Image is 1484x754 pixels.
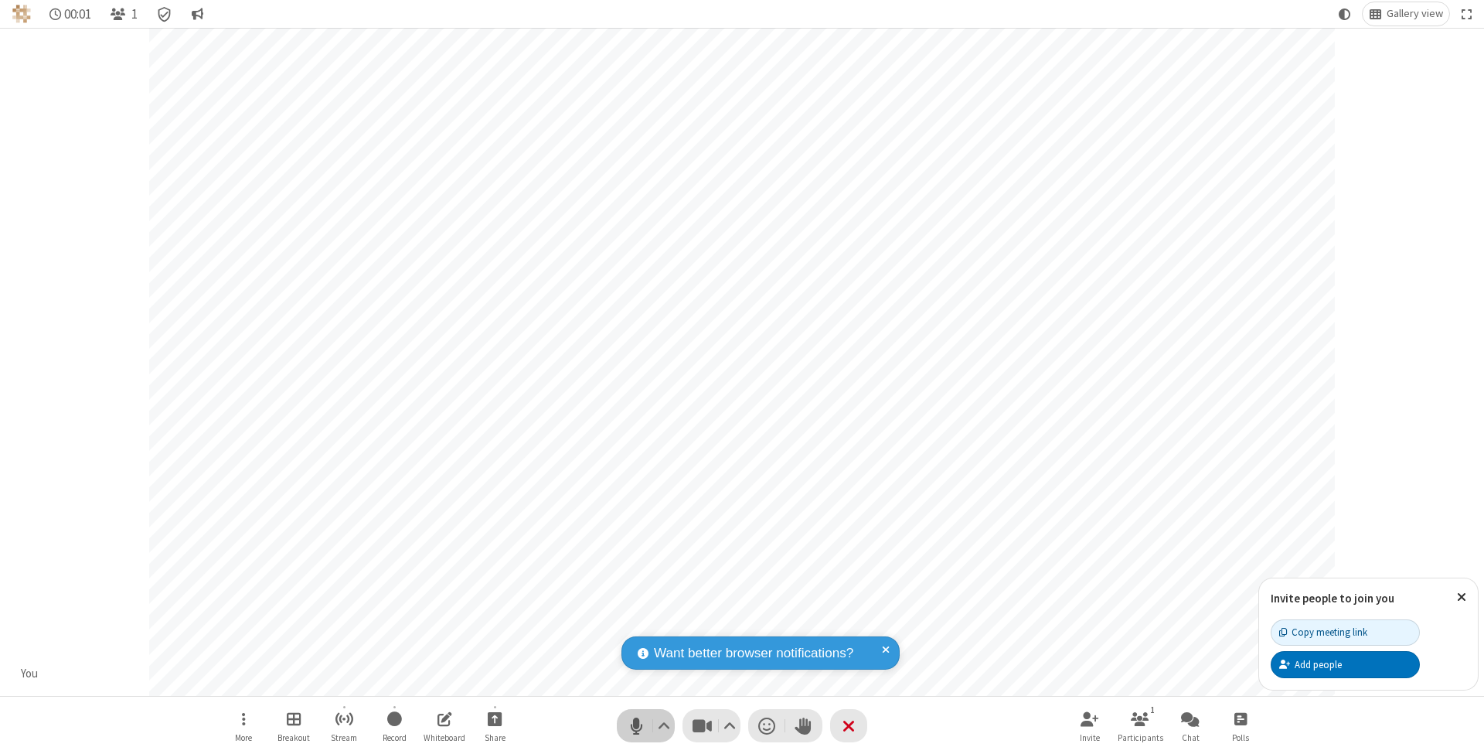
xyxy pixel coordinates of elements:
button: Start streaming [321,704,367,748]
div: Copy meeting link [1279,625,1367,640]
button: End or leave meeting [830,709,867,742]
button: Add people [1271,651,1420,677]
button: Invite participants (⌘+Shift+I) [1067,704,1113,748]
button: Start recording [371,704,417,748]
button: Manage Breakout Rooms [271,704,317,748]
div: Timer [43,2,98,26]
button: Open chat [1167,704,1213,748]
button: Open participant list [104,2,144,26]
button: Stop video (⌘+Shift+V) [682,709,740,742]
button: Conversation [185,2,209,26]
span: Gallery view [1387,8,1443,20]
span: Invite [1080,733,1100,742]
button: Raise hand [785,709,822,742]
div: Meeting details Encryption enabled [150,2,179,26]
button: Copy meeting link [1271,619,1420,646]
div: 1 [1146,703,1159,717]
span: Chat [1182,733,1200,742]
span: Whiteboard [424,733,465,742]
button: Open poll [1217,704,1264,748]
span: Want better browser notifications? [654,643,853,664]
button: Open shared whiteboard [421,704,468,748]
span: Stream [331,733,357,742]
label: Invite people to join you [1271,591,1394,606]
span: Participants [1118,733,1163,742]
button: Start sharing [471,704,518,748]
button: Open menu [220,704,267,748]
span: Polls [1232,733,1249,742]
button: Video setting [720,709,740,742]
button: Change layout [1363,2,1449,26]
button: Audio settings [654,709,675,742]
span: Breakout [277,733,310,742]
span: More [235,733,252,742]
span: Share [485,733,505,742]
button: Open participant list [1117,704,1163,748]
button: Close popover [1445,578,1478,616]
button: Fullscreen [1455,2,1479,26]
span: 00:01 [64,7,91,22]
span: Record [383,733,407,742]
img: QA Selenium DO NOT DELETE OR CHANGE [12,5,31,23]
button: Using system theme [1333,2,1357,26]
button: Mute (⌘+Shift+A) [617,709,675,742]
button: Send a reaction [748,709,785,742]
div: You [15,665,44,683]
span: 1 [131,7,138,22]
